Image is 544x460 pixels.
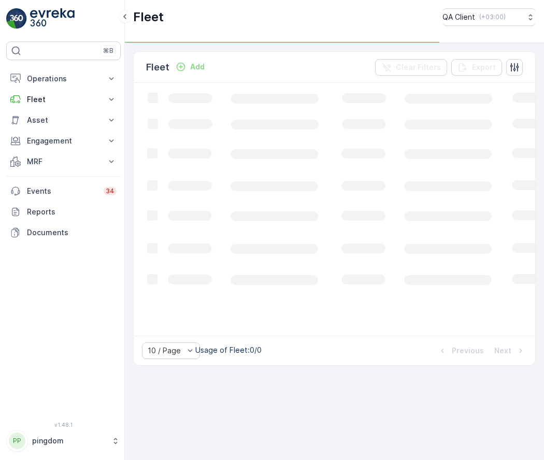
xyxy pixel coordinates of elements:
[106,187,114,195] p: 34
[436,344,485,357] button: Previous
[442,8,536,26] button: QA Client(+03:00)
[494,346,511,356] p: Next
[27,186,97,196] p: Events
[6,131,121,151] button: Engagement
[6,181,121,202] a: Events34
[442,12,475,22] p: QA Client
[452,346,484,356] p: Previous
[6,202,121,222] a: Reports
[6,222,121,243] a: Documents
[27,74,100,84] p: Operations
[190,62,205,72] p: Add
[375,59,447,76] button: Clear Filters
[6,151,121,172] button: MRF
[27,207,117,217] p: Reports
[6,68,121,89] button: Operations
[6,8,27,29] img: logo
[6,110,121,131] button: Asset
[6,89,121,110] button: Fleet
[396,62,441,73] p: Clear Filters
[6,430,121,452] button: PPpingdom
[146,60,169,75] p: Fleet
[27,94,100,105] p: Fleet
[9,433,25,449] div: PP
[27,136,100,146] p: Engagement
[32,436,106,446] p: pingdom
[171,61,209,73] button: Add
[103,47,113,55] p: ⌘B
[493,344,527,357] button: Next
[27,227,117,238] p: Documents
[6,422,121,428] span: v 1.48.1
[133,9,164,25] p: Fleet
[472,62,496,73] p: Export
[451,59,502,76] button: Export
[195,345,262,355] p: Usage of Fleet : 0/0
[479,13,506,21] p: ( +03:00 )
[27,115,100,125] p: Asset
[27,156,100,167] p: MRF
[30,8,75,29] img: logo_light-DOdMpM7g.png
